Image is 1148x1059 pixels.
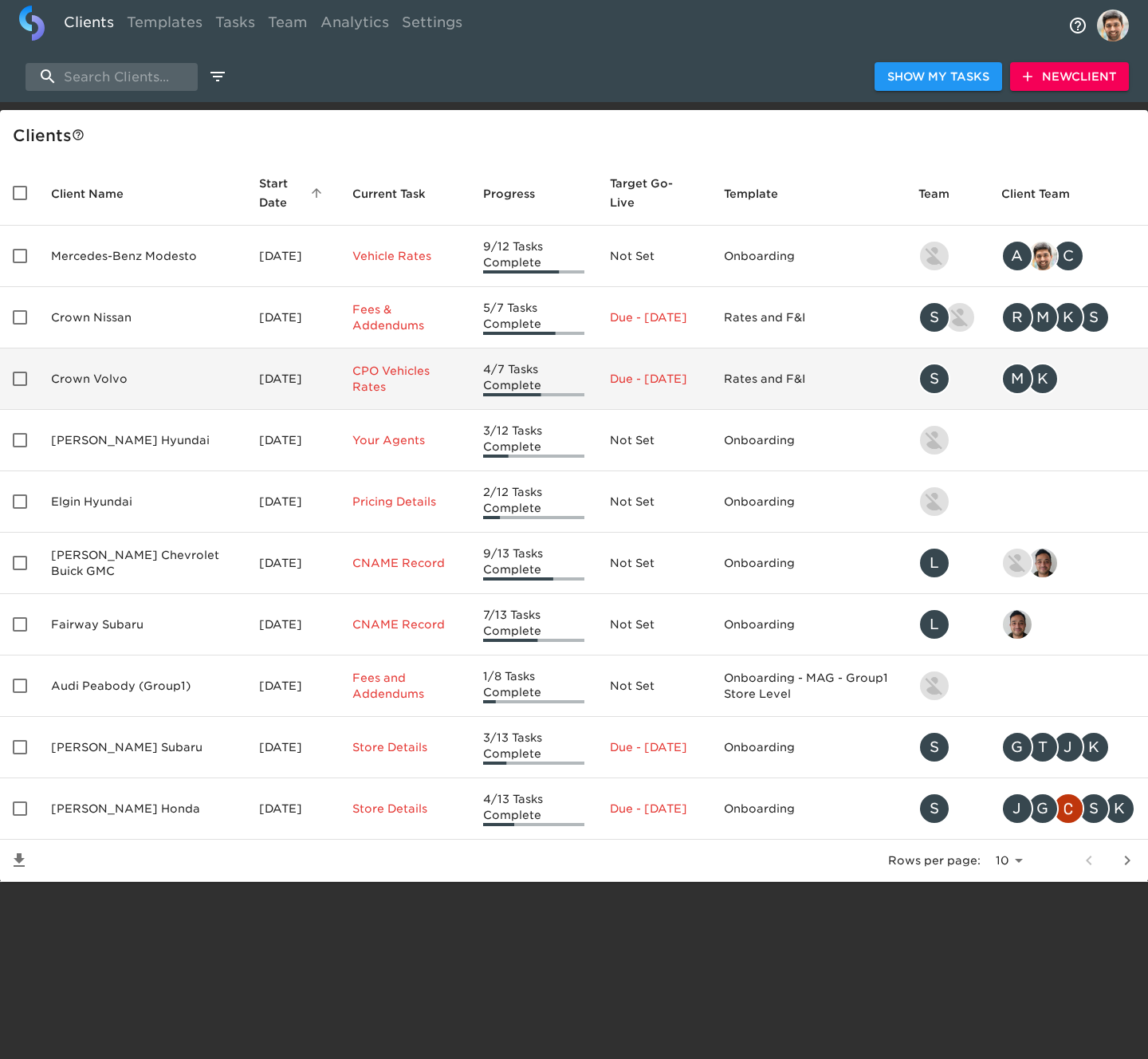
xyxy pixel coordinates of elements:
[38,533,246,594] td: [PERSON_NAME] Chevrolet Buick GMC
[352,616,458,632] p: CNAME Record
[724,184,799,203] span: Template
[1103,793,1135,825] div: K
[470,594,597,655] td: 7/13 Tasks Complete
[38,778,246,840] td: [PERSON_NAME] Honda
[1001,363,1033,395] div: M
[470,778,597,840] td: 4/13 Tasks Complete
[1001,363,1135,395] div: mcooley@crowncars.com, kwilson@crowncars.com
[352,248,458,264] p: Vehicle Rates
[395,6,469,45] a: Settings
[888,852,981,868] p: Rows per page:
[352,801,458,817] p: Store Details
[1001,731,1135,763] div: george.lawton@schomp.com, tj.joyce@schomp.com, james.kurtenbach@schomp.com, kevin.mand@schomp.com
[352,670,458,702] p: Fees and Addendums
[610,739,698,755] p: Due - [DATE]
[918,301,950,333] div: S
[918,670,976,702] div: nikko.foster@roadster.com
[918,547,950,579] div: L
[1078,301,1110,333] div: S
[1001,184,1091,203] span: Client Team
[610,371,698,387] p: Due - [DATE]
[1027,301,1059,333] div: M
[209,6,261,45] a: Tasks
[1001,793,1135,825] div: james.kurtenbach@schomp.com, george.lawton@schomp.com, christopher.mccarthy@roadster.com, scott.g...
[918,363,976,395] div: savannah@roadster.com
[246,778,340,840] td: [DATE]
[711,226,906,287] td: Onboarding
[314,6,395,45] a: Analytics
[352,739,458,755] p: Store Details
[470,533,597,594] td: 9/13 Tasks Complete
[38,717,246,778] td: [PERSON_NAME] Subaru
[1001,608,1135,640] div: sai@simplemnt.com
[1023,67,1116,87] span: New Client
[711,410,906,471] td: Onboarding
[470,348,597,410] td: 4/7 Tasks Complete
[920,671,949,700] img: nikko.foster@roadster.com
[38,226,246,287] td: Mercedes-Benz Modesto
[1003,610,1032,639] img: sai@simplemnt.com
[887,67,989,87] span: Show My Tasks
[246,594,340,655] td: [DATE]
[920,487,949,516] img: kevin.lo@roadster.com
[920,242,949,270] img: kevin.lo@roadster.com
[246,348,340,410] td: [DATE]
[259,174,327,212] span: Start Date
[918,301,976,333] div: savannah@roadster.com, austin@roadster.com
[711,287,906,348] td: Rates and F&I
[918,240,976,272] div: kevin.lo@roadster.com
[352,184,446,203] span: Current Task
[1052,301,1084,333] div: K
[1003,549,1032,577] img: nikko.foster@roadster.com
[1001,301,1135,333] div: rrobins@crowncars.com, mcooley@crowncars.com, kwilson@crowncars.com, sparent@crowncars.com
[711,594,906,655] td: Onboarding
[470,471,597,533] td: 2/12 Tasks Complete
[918,731,976,763] div: savannah@roadster.com
[1001,731,1033,763] div: G
[352,432,458,448] p: Your Agents
[918,486,976,518] div: kevin.lo@roadster.com
[38,594,246,655] td: Fairway Subaru
[597,533,710,594] td: Not Set
[918,184,970,203] span: Team
[597,410,710,471] td: Not Set
[918,363,950,395] div: S
[1097,10,1129,41] img: Profile
[946,303,974,332] img: austin@roadster.com
[470,226,597,287] td: 9/12 Tasks Complete
[246,471,340,533] td: [DATE]
[918,547,976,579] div: leland@roadster.com
[38,410,246,471] td: [PERSON_NAME] Hyundai
[711,778,906,840] td: Onboarding
[246,533,340,594] td: [DATE]
[597,594,710,655] td: Not Set
[57,6,120,45] a: Clients
[610,801,698,817] p: Due - [DATE]
[711,655,906,717] td: Onboarding - MAG - Group1 Store Level
[1027,731,1059,763] div: T
[1001,240,1135,272] div: angelique.nurse@roadster.com, sandeep@simplemnt.com, clayton.mandel@roadster.com
[1059,6,1097,45] button: notifications
[875,62,1002,92] button: Show My Tasks
[918,793,976,825] div: savannah@roadster.com
[1010,62,1129,92] button: NewClient
[920,426,949,455] img: kevin.lo@roadster.com
[1001,240,1033,272] div: A
[26,63,198,91] input: search
[711,471,906,533] td: Onboarding
[597,655,710,717] td: Not Set
[352,301,458,333] p: Fees & Addendums
[610,174,677,212] span: Calculated based on the start date and the duration of all Tasks contained in this Hub.
[610,174,698,212] span: Target Go-Live
[13,123,1142,148] div: Client s
[1001,301,1033,333] div: R
[38,287,246,348] td: Crown Nissan
[918,731,950,763] div: S
[470,655,597,717] td: 1/8 Tasks Complete
[19,6,45,41] img: logo
[483,184,556,203] span: Progress
[597,471,710,533] td: Not Set
[918,608,976,640] div: leland@roadster.com
[352,494,458,510] p: Pricing Details
[246,655,340,717] td: [DATE]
